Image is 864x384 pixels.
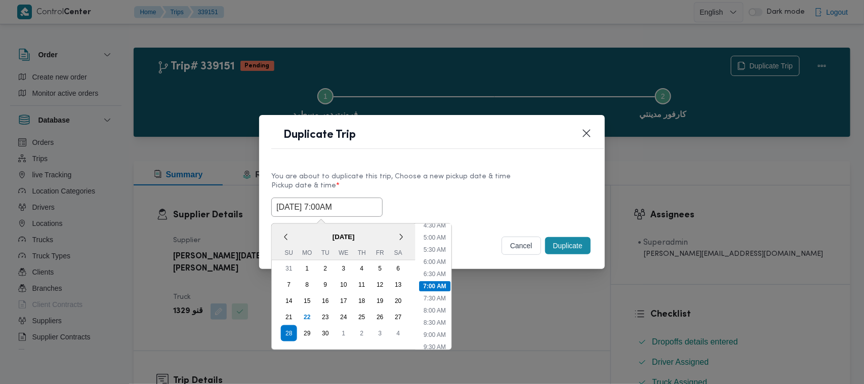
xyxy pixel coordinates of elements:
[581,127,593,139] button: Closes this modal window
[283,127,356,143] h1: Duplicate Trip
[545,237,591,254] button: Duplicate
[271,198,383,217] input: Choose date & time
[418,224,451,350] ul: Time
[271,171,593,182] div: You are about to duplicate this trip, Choose a new pickup date & time
[271,182,593,198] label: Pickup date & time
[502,237,541,255] button: cancel
[420,220,450,231] li: 4:30 AM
